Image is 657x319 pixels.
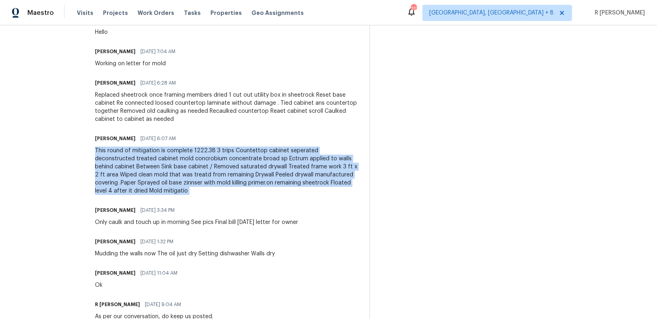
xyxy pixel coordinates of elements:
span: Geo Assignments [251,9,304,17]
h6: [PERSON_NAME] [95,48,136,56]
div: Mudding the walls now The oil just dry Setting dishwasher Walls dry [95,250,275,258]
h6: [PERSON_NAME] [95,269,136,277]
span: Tasks [184,10,201,16]
div: 217 [411,5,416,13]
span: [DATE] 6:28 AM [140,79,176,87]
span: [DATE] 6:07 AM [140,135,176,143]
div: Ok [95,281,182,289]
span: [DATE] 9:04 AM [145,300,181,309]
span: R [PERSON_NAME] [591,9,645,17]
div: Working on letter for mold [95,60,180,68]
h6: [PERSON_NAME] [95,238,136,246]
h6: [PERSON_NAME] [95,206,136,214]
span: Visits [77,9,93,17]
div: Only caulk and touch up in morning See pics Final bill [DATE] letter for owner [95,218,298,226]
span: [DATE] 11:04 AM [140,269,177,277]
span: [DATE] 1:32 PM [140,238,173,246]
span: [DATE] 7:04 AM [140,48,175,56]
span: Work Orders [138,9,174,17]
div: Replaced sheetrock once framing members dried 1 cut out utility box in sheetrock Reset base cabin... [95,91,360,123]
span: Properties [210,9,242,17]
div: Hello [95,28,181,36]
h6: R [PERSON_NAME] [95,300,140,309]
span: Maestro [27,9,54,17]
span: [GEOGRAPHIC_DATA], [GEOGRAPHIC_DATA] + 8 [429,9,554,17]
div: This round of mitigation is complete 1222.38 3 trips Countettop cabinet seperated deconstructed t... [95,147,360,195]
h6: [PERSON_NAME] [95,135,136,143]
span: Projects [103,9,128,17]
h6: [PERSON_NAME] [95,79,136,87]
span: [DATE] 3:34 PM [140,206,175,214]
